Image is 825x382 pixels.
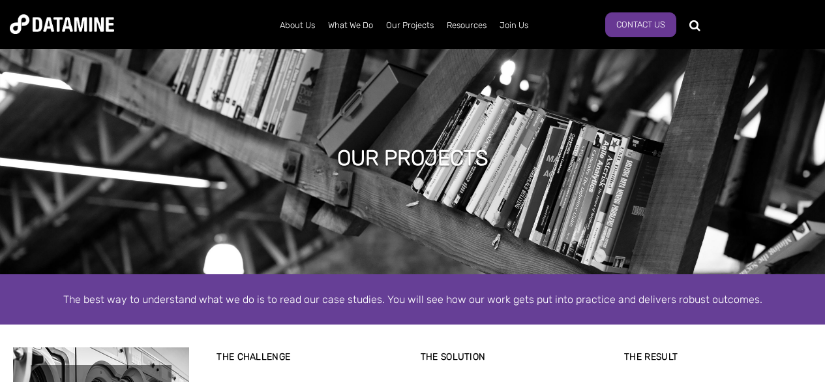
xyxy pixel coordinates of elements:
a: Our Projects [380,8,440,42]
strong: THE CHALLENGE [217,351,290,362]
div: The best way to understand what we do is to read our case studies. You will see how our work gets... [41,291,785,308]
a: Resources [440,8,493,42]
img: Datamine [10,14,114,34]
strong: THE SOLUTION [421,351,486,362]
a: About Us [273,8,322,42]
a: Contact Us [605,12,676,37]
a: What We Do [322,8,380,42]
a: Join Us [493,8,535,42]
h1: Our projects [337,144,488,172]
strong: THE RESULT [624,351,678,362]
